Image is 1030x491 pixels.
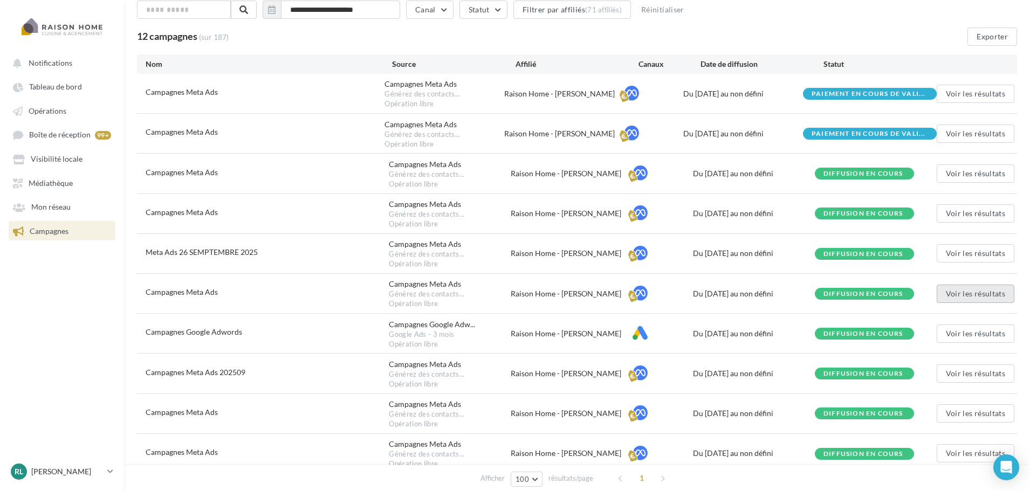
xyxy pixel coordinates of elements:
div: Campagnes Meta Ads [389,359,461,370]
div: Du [DATE] au non défini [693,288,815,299]
button: Voir les résultats [937,364,1014,383]
div: Google Ads - 3 mois [389,330,511,340]
div: Campagnes Meta Ads [389,199,461,210]
a: Tableau de bord [6,77,118,96]
div: Raison Home - [PERSON_NAME] [504,88,624,99]
div: Du [DATE] au non défini [683,128,803,139]
div: Du [DATE] au non défini [683,88,803,99]
button: 100 [511,472,543,487]
span: Paiement en cours de vali... [812,130,926,137]
div: Open Intercom Messenger [993,454,1019,480]
span: Campagnes Meta Ads [146,127,218,136]
span: Notifications [29,58,72,67]
span: Générez des contacts... [384,89,460,99]
div: Opération libre [389,259,511,269]
div: Campagnes Meta Ads [389,399,461,410]
span: 100 [516,475,529,483]
span: Meta Ads 26 SEMPTEMBRE 2025 [146,247,258,257]
div: (71 affiliés) [585,5,622,14]
span: Campagnes Google Adw... [389,319,475,330]
span: Paiement en cours de vali... [812,91,926,97]
div: Du [DATE] au non défini [693,208,815,219]
a: Médiathèque [6,173,118,192]
div: Canaux [638,59,700,70]
button: Filtrer par affiliés(71 affiliés) [513,1,631,19]
div: Opération libre [384,140,504,149]
div: Raison Home - [PERSON_NAME] [504,128,624,139]
a: Mon réseau [6,197,118,216]
button: Exporter [967,27,1017,46]
span: 1 [633,469,650,487]
span: Générez des contacts... [389,250,464,259]
div: Statut [823,59,947,70]
span: Boîte de réception [29,130,91,140]
div: Raison Home - [PERSON_NAME] [511,288,633,299]
a: Visibilité locale [6,149,118,168]
span: Générez des contacts... [389,449,464,459]
div: Opération libre [389,179,511,189]
div: Campagnes Meta Ads [389,279,461,289]
span: Campagnes Meta Ads [146,407,218,417]
div: Opération libre [389,219,511,229]
div: Raison Home - [PERSON_NAME] [511,328,633,339]
span: Tableau de bord [29,82,82,92]
span: Campagnes Meta Ads 202509 [146,368,245,377]
span: Générez des contacts... [384,130,460,140]
div: Raison Home - [PERSON_NAME] [511,448,633,459]
div: Opération libre [389,379,511,389]
div: Date de diffusion [701,59,824,70]
span: Campagnes Meta Ads [146,168,218,177]
button: Statut [459,1,507,19]
button: Canal [406,1,454,19]
div: Raison Home - [PERSON_NAME] [511,168,633,179]
button: Voir les résultats [937,85,1014,103]
button: Voir les résultats [937,404,1014,423]
a: Opérations [6,101,118,120]
div: Diffusion en cours [823,170,903,177]
button: Voir les résultats [937,204,1014,223]
div: Diffusion en cours [823,410,903,417]
div: Affilié [516,59,639,70]
span: Visibilité locale [31,155,83,164]
div: Campagnes Meta Ads [389,439,461,449]
div: Diffusion en cours [823,251,903,258]
button: Voir les résultats [937,164,1014,183]
div: Diffusion en cours [823,370,903,377]
div: Campagnes Meta Ads [384,79,457,89]
span: Campagnes Google Adwords [146,327,242,336]
span: Mon réseau [31,203,71,212]
div: Diffusion en cours [823,330,903,337]
button: Voir les résultats [937,125,1014,143]
span: Générez des contacts... [389,289,464,299]
div: Campagnes Meta Ads [389,159,461,170]
button: Voir les résultats [937,324,1014,343]
div: Diffusion en cours [823,451,903,458]
button: Voir les résultats [937,244,1014,262]
span: Campagnes Meta Ads [146,87,218,96]
span: Générez des contacts... [389,410,464,419]
div: Opération libre [389,459,511,469]
div: Du [DATE] au non défini [693,248,815,259]
div: Raison Home - [PERSON_NAME] [511,368,633,379]
span: Générez des contacts... [389,210,464,219]
div: Diffusion en cours [823,291,903,298]
span: Générez des contacts... [389,170,464,179]
span: RL [15,466,23,477]
span: Campagnes Meta Ads [146,208,218,217]
span: Générez des contacts... [389,370,464,379]
div: Du [DATE] au non défini [693,368,815,379]
span: Campagnes [30,226,68,236]
div: 99+ [95,131,111,140]
div: Opération libre [389,340,511,349]
a: Boîte de réception 99+ [6,125,118,144]
div: Du [DATE] au non défini [693,328,815,339]
div: Du [DATE] au non défini [693,408,815,419]
span: Afficher [480,473,505,483]
div: Campagnes Meta Ads [384,119,457,130]
span: 12 campagnes [137,30,197,42]
button: Notifications [6,53,113,72]
div: Raison Home - [PERSON_NAME] [511,208,633,219]
div: Source [392,59,516,70]
div: Du [DATE] au non défini [693,448,815,459]
span: Médiathèque [29,178,73,188]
